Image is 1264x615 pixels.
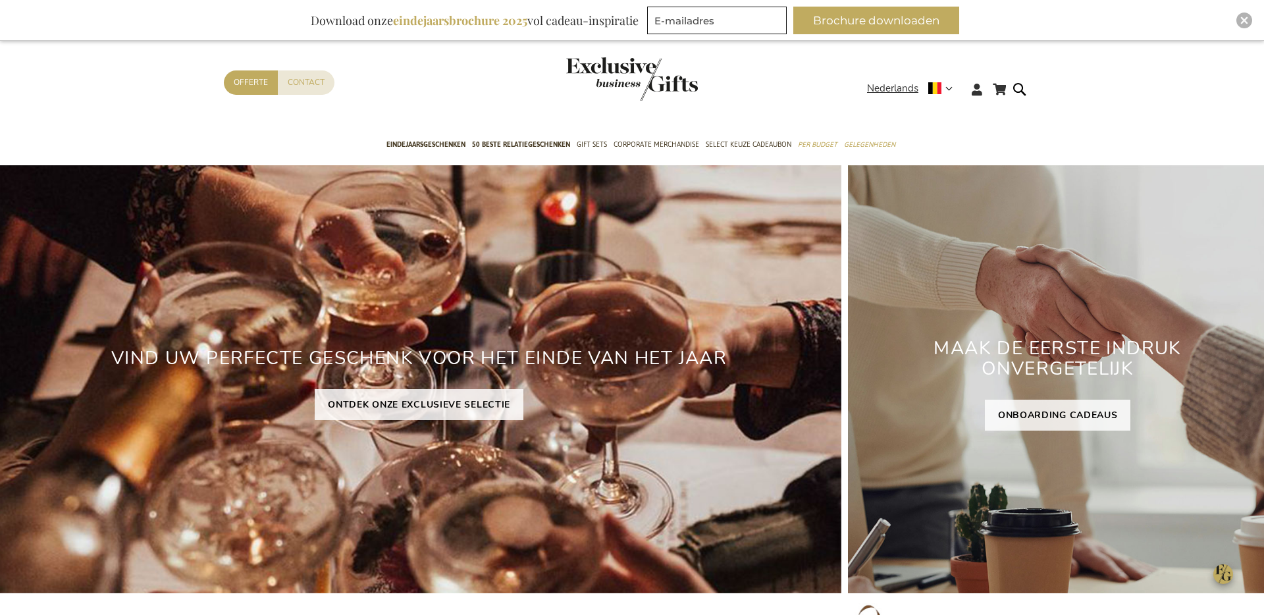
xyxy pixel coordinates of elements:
[867,81,918,96] span: Nederlands
[305,7,645,34] div: Download onze vol cadeau-inspiratie
[577,138,607,151] span: Gift Sets
[1236,13,1252,28] div: Close
[566,57,632,101] a: store logo
[647,7,791,38] form: marketing offers and promotions
[393,13,527,28] b: eindejaarsbrochure 2025
[386,138,465,151] span: Eindejaarsgeschenken
[278,70,334,95] a: Contact
[224,70,278,95] a: Offerte
[985,400,1131,431] a: ONBOARDING CADEAUS
[844,138,895,151] span: Gelegenheden
[706,138,791,151] span: Select Keuze Cadeaubon
[614,138,699,151] span: Corporate Merchandise
[647,7,787,34] input: E-mailadres
[472,138,570,151] span: 50 beste relatiegeschenken
[315,389,523,420] a: ONTDEK ONZE EXCLUSIEVE SELECTIE
[867,81,961,96] div: Nederlands
[793,7,959,34] button: Brochure downloaden
[798,138,837,151] span: Per Budget
[566,57,698,101] img: Exclusive Business gifts logo
[1240,16,1248,24] img: Close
